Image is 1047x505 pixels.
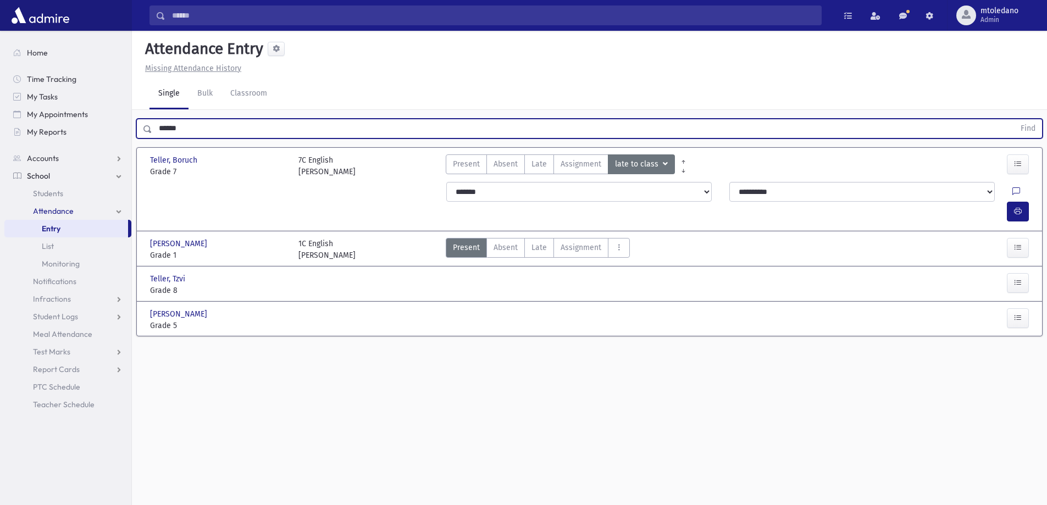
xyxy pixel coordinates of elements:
[4,70,131,88] a: Time Tracking
[561,242,601,253] span: Assignment
[221,79,276,109] a: Classroom
[27,171,50,181] span: School
[4,378,131,396] a: PTC Schedule
[4,273,131,290] a: Notifications
[141,64,241,73] a: Missing Attendance History
[33,312,78,321] span: Student Logs
[4,220,128,237] a: Entry
[4,88,131,106] a: My Tasks
[27,109,88,119] span: My Appointments
[33,382,80,392] span: PTC Schedule
[531,242,547,253] span: Late
[980,7,1018,15] span: mtoledano
[4,185,131,202] a: Students
[150,154,200,166] span: Teller, Boruch
[4,325,131,343] a: Meal Attendance
[4,308,131,325] a: Student Logs
[453,158,480,170] span: Present
[150,285,287,296] span: Grade 8
[446,238,630,261] div: AttTypes
[453,242,480,253] span: Present
[298,154,356,177] div: 7C English [PERSON_NAME]
[531,158,547,170] span: Late
[4,167,131,185] a: School
[4,343,131,360] a: Test Marks
[27,92,58,102] span: My Tasks
[1014,119,1042,138] button: Find
[145,64,241,73] u: Missing Attendance History
[980,15,1018,24] span: Admin
[615,158,661,170] span: late to class
[150,308,209,320] span: [PERSON_NAME]
[298,238,356,261] div: 1C English [PERSON_NAME]
[33,206,74,216] span: Attendance
[150,320,287,331] span: Grade 5
[141,40,263,58] h5: Attendance Entry
[150,238,209,249] span: [PERSON_NAME]
[42,241,54,251] span: List
[446,154,675,177] div: AttTypes
[165,5,821,25] input: Search
[189,79,221,109] a: Bulk
[4,255,131,273] a: Monitoring
[27,74,76,84] span: Time Tracking
[150,273,187,285] span: Teller, Tzvi
[4,396,131,413] a: Teacher Schedule
[4,149,131,167] a: Accounts
[4,202,131,220] a: Attendance
[561,158,601,170] span: Assignment
[4,44,131,62] a: Home
[27,153,59,163] span: Accounts
[33,294,71,304] span: Infractions
[4,290,131,308] a: Infractions
[608,154,675,174] button: late to class
[149,79,189,109] a: Single
[33,276,76,286] span: Notifications
[4,360,131,378] a: Report Cards
[27,48,48,58] span: Home
[33,347,70,357] span: Test Marks
[9,4,72,26] img: AdmirePro
[494,158,518,170] span: Absent
[4,237,131,255] a: List
[42,224,60,234] span: Entry
[42,259,80,269] span: Monitoring
[494,242,518,253] span: Absent
[33,188,63,198] span: Students
[4,123,131,141] a: My Reports
[33,364,80,374] span: Report Cards
[27,127,67,137] span: My Reports
[33,399,95,409] span: Teacher Schedule
[33,329,92,339] span: Meal Attendance
[150,166,287,177] span: Grade 7
[150,249,287,261] span: Grade 1
[4,106,131,123] a: My Appointments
